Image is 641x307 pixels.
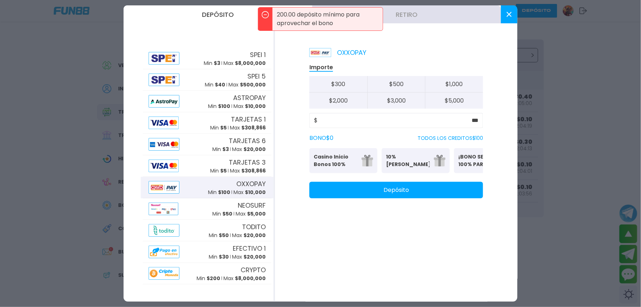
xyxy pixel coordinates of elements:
[149,203,178,215] img: Alipay
[250,50,266,60] span: SPEI 1
[149,74,179,86] img: Alipay
[312,5,501,23] button: Retiro
[149,246,179,258] img: Alipay
[218,189,230,196] span: $ 100
[229,136,266,146] span: TARJETAS 6
[223,60,266,67] p: Max
[231,114,266,124] span: TARJETAS 1
[367,93,425,109] button: $3,000
[141,220,274,241] button: AlipayTODITOMin $50Max $20,000
[141,241,274,263] button: AlipayEFECTIVO 1Min $30Max $20,000
[309,148,377,173] button: Casino Inicio Bonos 100%
[219,232,229,239] span: $ 50
[212,146,229,153] p: Min
[204,60,220,67] p: Min
[230,124,266,132] p: Max
[458,153,502,168] p: ¡BONO SEMANAL 100% PARA DEPORTES!
[232,146,266,153] p: Max
[210,124,227,132] p: Min
[149,160,179,172] img: Alipay
[141,112,274,134] button: AlipayTARJETAS 1Min $5Max $308,866
[141,134,274,155] button: AlipayTARJETAS 6Min $3Max $20,000
[232,253,266,261] p: Max
[314,116,318,125] span: $
[386,153,430,168] p: 10% [PERSON_NAME]
[309,63,333,72] p: Importe
[207,275,220,282] span: $ 200
[141,91,274,112] button: AlipayASTROPAYMin $100Max $10,000
[235,60,266,67] span: $ 8,000,000
[149,117,179,129] img: Alipay
[418,134,483,142] p: TODOS LOS CREDITOS $ 100
[141,155,274,177] button: AlipayTARJETAS 3Min $5Max $308,866
[362,155,373,166] img: gift
[244,232,266,239] span: $ 20,000
[141,263,274,284] button: AlipayCRYPTOMin $200Max $8,000,000
[236,210,266,218] p: Max
[245,103,266,110] span: $ 10,000
[273,8,383,30] p: 200.00 depósito mínimo para aprovechar el bono
[238,200,266,210] span: NEOSURF
[314,153,357,168] p: Casino Inicio Bonos 100%
[367,76,425,93] button: $500
[222,210,232,217] span: $ 50
[222,146,229,153] span: $ 3
[245,189,266,196] span: $ 10,000
[208,103,230,110] p: Min
[149,224,179,237] img: Alipay
[149,138,179,151] img: Alipay
[219,253,229,260] span: $ 30
[233,103,266,110] p: Max
[247,210,266,217] span: $ 5,000
[220,124,227,131] span: $ 5
[149,95,179,108] img: Alipay
[218,103,230,110] span: $ 100
[205,81,225,89] p: Min
[309,134,333,142] label: BONO $ 0
[235,275,266,282] span: $ 8,000,000
[232,232,266,239] p: Max
[309,93,367,109] button: $2,000
[242,222,266,232] span: TODITO
[212,210,232,218] p: Min
[124,5,312,23] button: Depósito
[228,81,266,89] p: Max
[210,167,227,175] p: Min
[223,275,266,282] p: Max
[240,81,266,88] span: $ 500,000
[149,181,179,194] img: Alipay
[241,124,266,131] span: $ 308,866
[309,182,483,198] button: Depósito
[309,76,367,93] button: $300
[214,60,220,67] span: $ 3
[149,267,179,280] img: Alipay
[230,167,266,175] p: Max
[229,157,266,167] span: TARJETAS 3
[141,48,274,69] button: AlipaySPEI 1Min $3Max $8,000,000
[241,265,266,275] span: CRYPTO
[425,93,483,109] button: $5,000
[149,52,179,65] img: Alipay
[141,198,274,220] button: AlipayNEOSURFMin $50Max $5,000
[244,253,266,260] span: $ 20,000
[208,189,230,196] p: Min
[141,69,274,91] button: AlipaySPEI 5Min $40Max $500,000
[233,244,266,253] span: EFECTIVO 1
[382,148,450,173] button: 10% [PERSON_NAME]
[425,76,483,93] button: $1,000
[220,167,227,174] span: $ 5
[434,155,445,166] img: gift
[209,253,229,261] p: Min
[309,48,331,57] img: Platform Logo
[247,71,266,81] span: SPEI 5
[233,93,266,103] span: ASTROPAY
[197,275,220,282] p: Min
[241,167,266,174] span: $ 308,866
[215,81,225,88] span: $ 40
[244,146,266,153] span: $ 20,000
[309,48,366,57] p: OXXOPAY
[141,177,274,198] button: AlipayOXXOPAYMin $100Max $10,000
[209,232,229,239] p: Min
[233,189,266,196] p: Max
[454,148,522,173] button: ¡BONO SEMANAL 100% PARA DEPORTES!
